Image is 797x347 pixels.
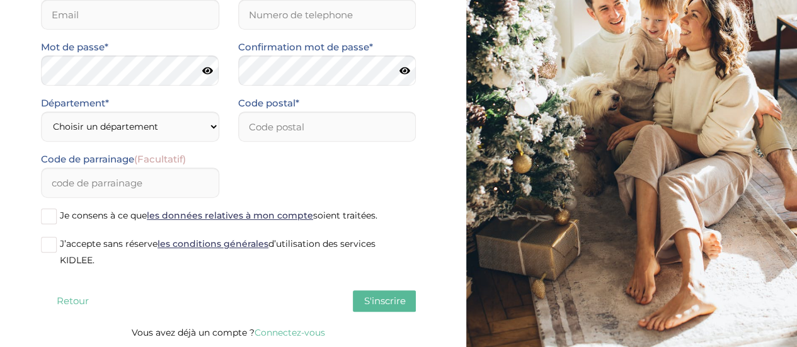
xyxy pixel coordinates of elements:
[364,295,405,307] span: S'inscrire
[238,111,416,142] input: Code postal
[134,153,186,165] span: (Facultatif)
[41,324,416,341] p: Vous avez déjà un compte ?
[353,290,416,312] button: S'inscrire
[60,238,376,266] span: J’accepte sans réserve d’utilisation des services KIDLEE.
[147,210,313,221] a: les données relatives à mon compte
[41,290,104,312] button: Retour
[41,95,109,111] label: Département*
[41,168,219,198] input: code de parrainage
[60,210,377,221] span: Je consens à ce que soient traitées.
[41,39,108,55] label: Mot de passe*
[238,95,299,111] label: Code postal*
[41,151,186,168] label: Code de parrainage
[158,238,268,249] a: les conditions générales
[255,327,325,338] a: Connectez-vous
[238,39,373,55] label: Confirmation mot de passe*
